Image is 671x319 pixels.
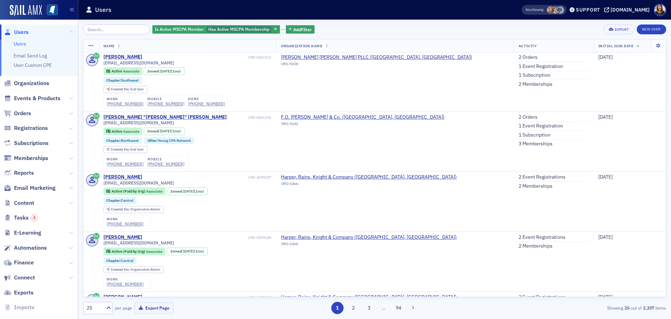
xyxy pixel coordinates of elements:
button: 3 [363,302,375,314]
a: Tasks3 [4,214,38,222]
span: Users [14,28,29,36]
div: Joined: 2025-09-03 00:00:00 [167,187,208,195]
a: 2 Memberships [519,243,553,249]
div: Showing out of items [477,305,666,311]
span: … [379,305,389,311]
div: [PERSON_NAME] [103,234,142,241]
a: Orders [4,110,31,117]
div: Created Via: End User [103,146,147,153]
span: Has Active MSCPA Membership [208,26,269,32]
a: Finance [4,259,34,266]
div: End User [111,88,144,91]
a: Reports [4,169,34,177]
a: 2 Memberships [519,81,553,88]
span: Associate [146,249,163,254]
span: Viewing [526,7,543,12]
div: work [107,157,144,161]
span: Organizations [14,79,49,87]
span: Finance [14,259,34,266]
div: Chapter: [103,257,137,264]
div: [PHONE_NUMBER] [107,101,144,106]
a: Users [4,28,29,36]
span: [DATE] [598,174,613,180]
a: Exports [4,289,34,297]
span: Chapter : [106,258,121,263]
span: Rachel Shirley [557,6,564,14]
span: Name [103,43,115,48]
div: USR-4259187 [143,175,271,180]
span: Created Via : [111,267,130,272]
a: 1 Event Registration [519,123,563,129]
a: [PHONE_NUMBER] [107,161,144,167]
div: Organization Admin [111,268,160,272]
button: [DOMAIN_NAME] [604,7,652,12]
span: Subscriptions [14,139,49,147]
a: Active Associate [106,129,139,133]
span: Automations [14,244,47,252]
a: Chapter:Northwest [106,138,139,143]
span: Chapter : [106,198,121,203]
a: Chapter:Southwest [106,78,139,83]
div: Support [576,7,600,13]
div: Joined: 2025-09-03 00:00:00 [167,248,208,255]
a: Automations [4,244,47,252]
div: work [107,277,144,282]
a: Harper, Rains, Knight & Company ([GEOGRAPHIC_DATA], [GEOGRAPHIC_DATA]) [281,234,457,241]
div: ORG-1466 [281,181,457,188]
div: [PHONE_NUMBER] [107,221,144,227]
a: 3 Memberships [519,141,553,147]
img: SailAMX [47,5,58,15]
a: E-Learning [4,229,41,237]
span: Active (Paid by Org) [111,189,146,194]
a: Users [14,41,26,47]
a: Imports [4,304,35,311]
button: Export [604,25,634,34]
div: mobile [147,97,185,101]
a: 1 Event Registration [519,63,563,70]
span: Karen Moody [547,6,554,14]
div: Chapter: [103,137,142,144]
a: New User [637,25,666,34]
span: Associate [123,129,139,134]
span: [EMAIL_ADDRESS][DOMAIN_NAME] [103,240,174,245]
span: Activity [519,43,537,48]
div: Joined: 2025-09-08 00:00:00 [144,67,185,75]
div: Created Via: Organization Admin [103,266,164,273]
a: Organizations [4,79,49,87]
a: 2 Orders [519,114,537,120]
span: Add Filter [293,26,312,33]
a: [PERSON_NAME] [103,174,142,180]
img: SailAMX [10,5,42,16]
span: Other : [147,138,158,143]
a: User Custom CPE [14,62,52,68]
a: 2 Event Registrations [519,174,565,180]
a: Harper, Rains, Knight & Company ([GEOGRAPHIC_DATA], [GEOGRAPHIC_DATA]) [281,294,457,300]
span: Active [111,129,123,134]
label: per page [115,305,132,311]
a: Memberships [4,154,48,162]
span: Gillon Christian Mosby PLLC (Natchez, MS) [281,54,472,61]
div: home [188,97,225,101]
a: [PERSON_NAME] [103,54,142,60]
span: Joined : [147,129,160,133]
div: Active: Active: Associate [103,127,143,135]
a: [PHONE_NUMBER] [147,101,185,106]
a: Active (Paid by Org) Associate [106,249,162,254]
span: [EMAIL_ADDRESS][DOMAIN_NAME] [103,60,174,65]
span: Joined : [170,249,183,254]
div: ORG-1466 [281,242,457,249]
span: Associate [146,189,163,194]
div: ORG-5038 [281,62,472,69]
div: (1mo) [183,189,204,194]
div: Other: [144,137,194,144]
a: Connect [4,274,35,282]
div: USR-4261234 [228,115,271,120]
span: Active [111,69,123,74]
span: Created Via : [111,207,130,211]
a: F.O. [PERSON_NAME] & Co. ([GEOGRAPHIC_DATA], [GEOGRAPHIC_DATA]) [281,114,445,120]
span: Harper, Rains, Knight & Company (Ridgeland, MS) [281,174,457,180]
span: Is Active MSCPA Member [155,26,204,32]
div: Active (Paid by Org): Active (Paid by Org): Associate [103,248,166,255]
button: AddFilter [286,25,315,34]
span: [DATE] [183,189,194,194]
